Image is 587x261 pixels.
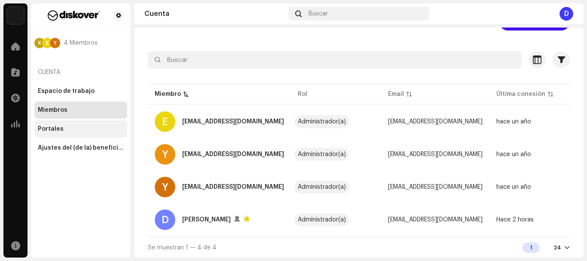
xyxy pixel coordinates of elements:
[182,182,284,192] div: yrnminaaa@gmail.com
[34,101,127,119] re-m-nav-item: Miembros
[309,10,328,17] span: Buscar
[388,90,404,98] div: Email
[496,217,534,223] span: Hace 2 horas
[496,184,531,190] span: hace un año
[182,215,231,225] div: Demetrio Rigopoulos
[298,184,346,190] div: Administrador(a)
[496,119,531,125] span: hace un año
[42,38,52,48] div: E
[155,177,175,197] div: Y
[64,40,98,46] span: 4 Miembros
[553,244,561,251] div: 24
[298,119,374,125] span: Administrador(a)
[388,151,483,157] span: yrnminaa@gmail.com
[496,90,545,98] div: Última conexión
[298,217,346,223] div: Administrador(a)
[38,144,124,151] div: Ajustes del (de la) beneficiario(a)
[38,10,110,21] img: f29a3560-dd48-4e38-b32b-c7dc0a486f0f
[155,209,175,230] div: D
[298,119,346,125] div: Administrador(a)
[298,217,374,223] span: Administrador(a)
[34,62,127,83] re-a-nav-header: Cuenta
[34,83,127,100] re-m-nav-item: Espacio de trabajo
[182,117,284,127] div: esteryaneshdz@gmail.com
[34,120,127,138] re-m-nav-item: Portales
[34,139,127,157] re-m-nav-item: Ajustes del (de la) beneficiario(a)
[50,38,60,48] div: Y
[388,217,483,223] span: kognitaoficial@gmail.com
[298,184,374,190] span: Administrador(a)
[155,144,175,165] div: Y
[38,126,64,132] div: Portales
[144,10,285,17] div: Cuenta
[7,7,24,24] img: 297a105e-aa6c-4183-9ff4-27133c00f2e2
[38,107,67,114] div: Miembros
[388,119,483,125] span: esteryaneshdz@gmail.com
[155,90,181,98] div: Miembro
[388,184,483,190] span: yrnminaaa@gmail.com
[298,151,346,157] div: Administrador(a)
[496,151,531,157] span: hace un año
[182,149,284,160] div: yrnminaa@gmail.com
[155,111,175,132] div: E
[523,243,540,253] div: 1
[148,51,522,68] input: Buscar
[38,88,95,95] div: Espacio de trabajo
[298,151,374,157] span: Administrador(a)
[559,7,573,21] div: D
[34,38,45,48] div: K
[148,245,217,251] span: Se muestran 1 — 4 de 4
